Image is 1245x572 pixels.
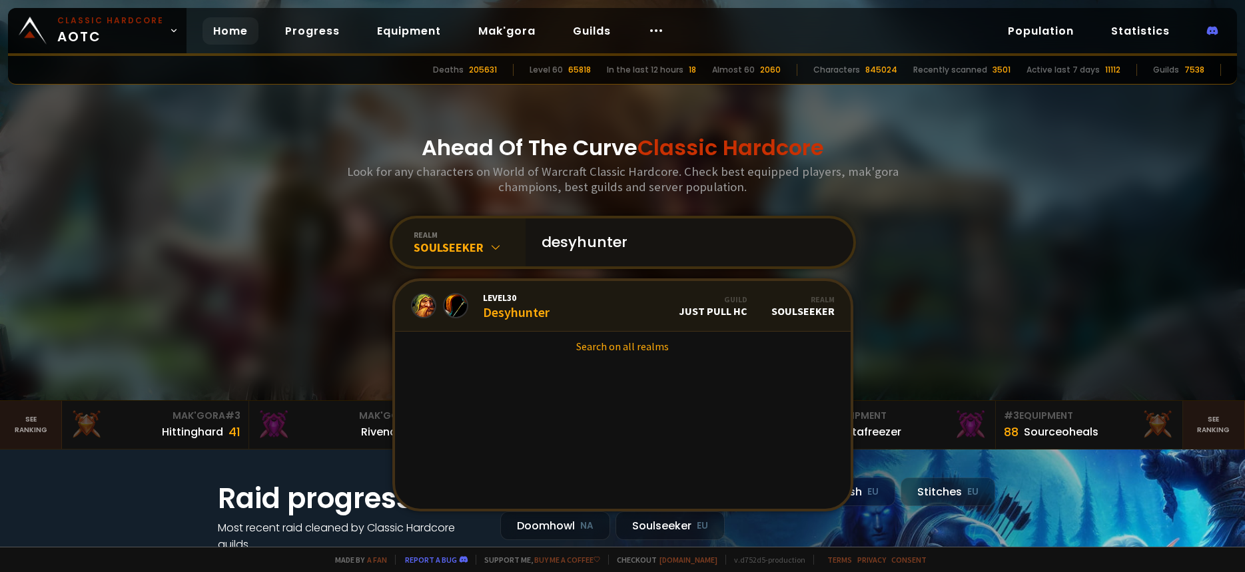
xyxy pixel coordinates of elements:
[813,64,860,76] div: Characters
[162,424,223,440] div: Hittinghard
[771,294,835,318] div: Soulseeker
[689,64,696,76] div: 18
[327,555,387,565] span: Made by
[249,401,436,449] a: Mak'Gora#2Rivench100
[414,240,526,255] div: Soulseeker
[57,15,164,47] span: AOTC
[1004,409,1019,422] span: # 3
[366,17,452,45] a: Equipment
[679,294,747,304] div: Guild
[809,401,996,449] a: #2Equipment88Notafreezer
[1153,64,1179,76] div: Guilds
[865,64,897,76] div: 845024
[433,64,464,76] div: Deaths
[1100,17,1180,45] a: Statistics
[422,132,824,164] h1: Ahead Of The Curve
[827,555,852,565] a: Terms
[996,401,1182,449] a: #3Equipment88Sourceoheals
[771,294,835,304] div: Realm
[967,485,979,499] small: EU
[1004,423,1019,441] div: 88
[203,17,258,45] a: Home
[8,8,187,53] a: Classic HardcoreAOTC
[1024,424,1098,440] div: Sourceoheals
[1184,64,1204,76] div: 7538
[760,64,781,76] div: 2060
[469,64,497,76] div: 205631
[1027,64,1100,76] div: Active last 7 days
[616,511,725,540] div: Soulseeker
[414,230,526,240] div: realm
[405,555,457,565] a: Report a bug
[712,64,755,76] div: Almost 60
[857,555,886,565] a: Privacy
[891,555,927,565] a: Consent
[62,401,248,449] a: Mak'Gora#3Hittinghard41
[867,485,879,499] small: EU
[395,332,851,361] a: Search on all realms
[725,555,805,565] span: v. d752d5 - production
[342,164,904,194] h3: Look for any characters on World of Warcraft Classic Hardcore. Check best equipped players, mak'g...
[218,519,484,553] h4: Most recent raid cleaned by Classic Hardcore guilds
[395,281,851,332] a: Level30DesyhunterGuildJust Pull HCRealmSoulseeker
[483,292,550,320] div: Desyhunter
[562,17,622,45] a: Guilds
[580,519,594,533] small: NA
[257,409,427,423] div: Mak'Gora
[218,477,484,519] h1: Raid progress
[607,64,683,76] div: In the last 12 hours
[679,294,747,318] div: Just Pull HC
[837,424,901,440] div: Notafreezer
[367,555,387,565] a: a fan
[476,555,600,565] span: Support me,
[1004,409,1174,423] div: Equipment
[817,409,987,423] div: Equipment
[534,218,837,266] input: Search a character...
[1105,64,1120,76] div: 11112
[697,519,708,533] small: EU
[913,64,987,76] div: Recently scanned
[468,17,546,45] a: Mak'gora
[534,555,600,565] a: Buy me a coffee
[530,64,563,76] div: Level 60
[70,409,240,423] div: Mak'Gora
[608,555,717,565] span: Checkout
[361,424,403,440] div: Rivench
[274,17,350,45] a: Progress
[997,17,1084,45] a: Population
[1183,401,1245,449] a: Seeranking
[568,64,591,76] div: 65818
[500,511,610,540] div: Doomhowl
[483,292,550,304] span: Level 30
[225,409,240,422] span: # 3
[57,15,164,27] small: Classic Hardcore
[659,555,717,565] a: [DOMAIN_NAME]
[228,423,240,441] div: 41
[993,64,1011,76] div: 3501
[637,133,824,162] span: Classic Hardcore
[901,477,995,506] div: Stitches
